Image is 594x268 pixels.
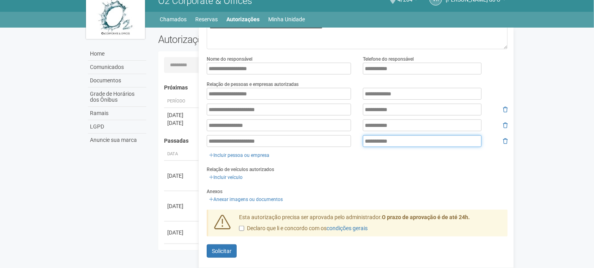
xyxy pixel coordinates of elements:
[207,56,252,63] label: Nome do responsável
[239,226,244,231] input: Declaro que li e concordo com oscondições gerais
[88,134,146,147] a: Anuncie sua marca
[164,148,200,161] th: Data
[212,248,232,254] span: Solicitar
[88,87,146,107] a: Grade de Horários dos Ônibus
[88,61,146,74] a: Comunicados
[363,56,414,63] label: Telefone do responsável
[167,172,196,180] div: [DATE]
[195,14,218,25] a: Reservas
[327,225,368,231] a: condições gerais
[226,14,260,25] a: Autorizações
[207,151,272,160] a: Incluir pessoa ou empresa
[164,95,200,108] th: Período
[207,188,222,195] label: Anexos
[160,14,187,25] a: Chamados
[268,14,305,25] a: Minha Unidade
[503,138,508,144] i: Remover
[88,107,146,120] a: Ramais
[207,81,299,88] label: Relação de pessoas e empresas autorizadas
[233,214,508,236] div: Esta autorização precisa ser aprovada pelo administrador.
[164,138,502,144] h4: Passadas
[207,173,245,182] a: Incluir veículo
[167,202,196,210] div: [DATE]
[88,74,146,87] a: Documentos
[382,214,470,220] strong: O prazo de aprovação é de até 24h.
[88,47,146,61] a: Home
[158,33,327,45] h2: Autorizações
[167,111,196,119] div: [DATE]
[207,244,237,258] button: Solicitar
[167,119,196,127] div: [DATE]
[88,120,146,134] a: LGPD
[503,107,508,112] i: Remover
[239,225,368,233] label: Declaro que li e concordo com os
[503,123,508,128] i: Remover
[207,166,274,173] label: Relação de veículos autorizados
[164,85,502,91] h4: Próximas
[207,195,285,204] a: Anexar imagens ou documentos
[167,229,196,236] div: [DATE]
